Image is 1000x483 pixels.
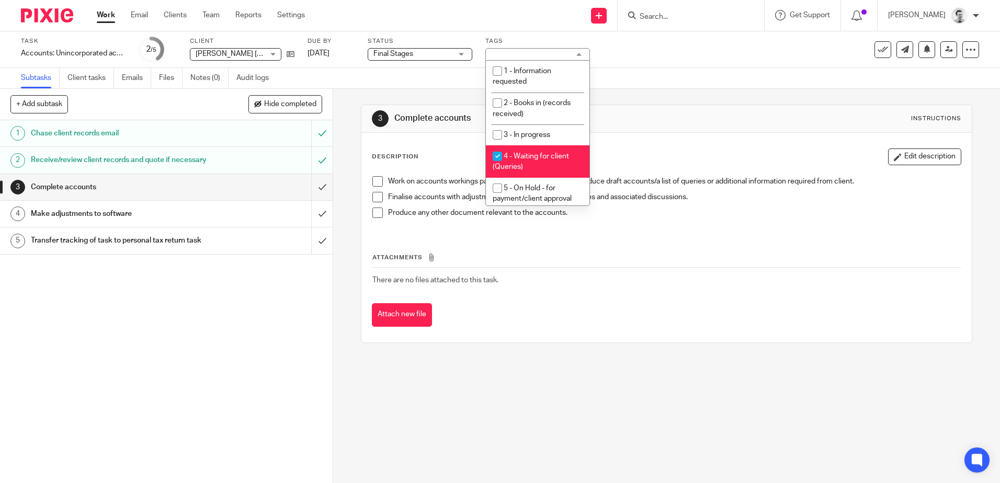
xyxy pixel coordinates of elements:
[388,192,960,202] p: Finalise accounts with adjustments required from client queries and associated discussions.
[368,37,472,45] label: Status
[97,10,115,20] a: Work
[951,7,968,24] img: Andy_2025.jpg
[308,37,355,45] label: Due by
[493,67,551,86] span: 1 - Information requested
[372,110,389,127] div: 3
[388,208,960,218] p: Produce any other document relevant to the accounts.
[504,131,550,139] span: 3 - In progress
[196,50,312,57] span: [PERSON_NAME] [PERSON_NAME]
[372,255,423,260] span: Attachments
[10,153,25,168] div: 2
[888,148,961,165] button: Edit description
[151,47,156,53] small: /5
[202,10,220,20] a: Team
[10,206,25,221] div: 4
[493,153,569,171] span: 4 - Waiting for client (Queries)
[308,50,329,57] span: [DATE]
[264,100,316,109] span: Hide completed
[639,13,733,22] input: Search
[190,37,294,45] label: Client
[164,10,187,20] a: Clients
[190,68,229,88] a: Notes (0)
[159,68,183,88] a: Files
[372,153,418,161] p: Description
[388,176,960,187] p: Work on accounts workings papers, TB and CSV import to produce draft accounts/a list of queries o...
[485,37,590,45] label: Tags
[146,43,156,55] div: 2
[21,68,60,88] a: Subtasks
[10,180,25,194] div: 3
[790,11,830,19] span: Get Support
[122,68,151,88] a: Emails
[21,8,73,22] img: Pixie
[31,152,211,168] h1: Receive/review client records and quote if necessary
[236,68,277,88] a: Audit logs
[248,95,322,113] button: Hide completed
[911,114,961,123] div: Instructions
[394,113,689,124] h1: Complete accounts
[67,68,114,88] a: Client tasks
[31,179,211,195] h1: Complete accounts
[277,10,305,20] a: Settings
[493,185,572,203] span: 5 - On Hold - for payment/client approval
[372,303,432,327] button: Attach new file
[21,48,126,59] div: Accounts: Unincorporated accounts
[888,10,946,20] p: [PERSON_NAME]
[10,234,25,248] div: 5
[10,126,25,141] div: 1
[21,37,126,45] label: Task
[31,125,211,141] h1: Chase client records email
[373,50,413,57] span: Final Stages
[10,95,68,113] button: + Add subtask
[235,10,262,20] a: Reports
[31,206,211,222] h1: Make adjustments to software
[493,99,571,118] span: 2 - Books in (records received)
[131,10,148,20] a: Email
[372,277,498,284] span: There are no files attached to this task.
[31,233,211,248] h1: Transfer tracking of task to personal tax return task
